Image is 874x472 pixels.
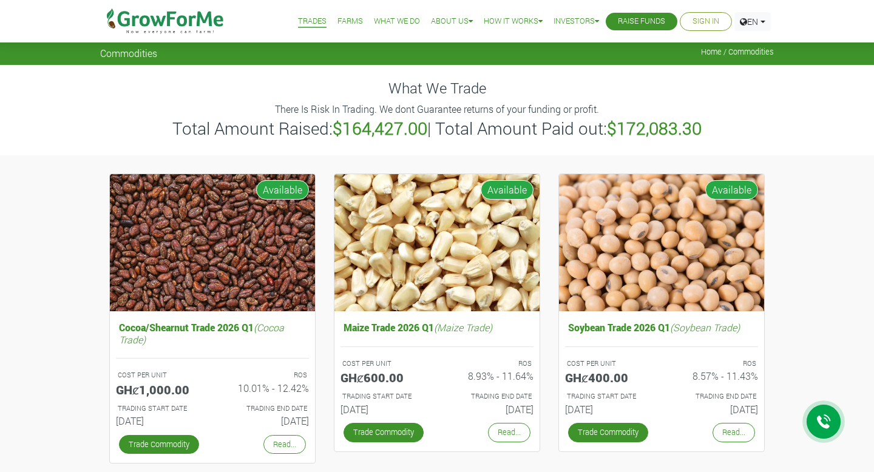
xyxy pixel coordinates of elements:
[567,359,651,369] p: COST PER UNIT
[431,15,473,28] a: About Us
[554,15,599,28] a: Investors
[568,423,648,442] a: Trade Commodity
[693,15,719,28] a: Sign In
[565,319,758,420] a: Soybean Trade 2026 Q1(Soybean Trade) COST PER UNIT GHȼ400.00 ROS 8.57% - 11.43% TRADING START DAT...
[222,415,309,426] h6: [DATE]
[110,174,315,312] img: growforme image
[670,321,740,334] i: (Soybean Trade)
[446,370,534,382] h6: 8.93% - 11.64%
[734,12,771,31] a: EN
[374,15,420,28] a: What We Do
[671,403,758,415] h6: [DATE]
[116,319,309,348] h5: Cocoa/Shearnut Trade 2026 Q1
[713,423,755,442] a: Read...
[100,47,157,59] span: Commodities
[116,415,203,426] h6: [DATE]
[119,321,284,345] i: (Cocoa Trade)
[565,403,652,415] h6: [DATE]
[559,174,764,312] img: growforme image
[340,403,428,415] h6: [DATE]
[337,15,363,28] a: Farms
[116,382,203,397] h5: GHȼ1,000.00
[565,370,652,385] h5: GHȼ400.00
[100,79,774,97] h4: What We Trade
[333,117,427,140] b: $164,427.00
[263,435,306,454] a: Read...
[102,102,772,116] p: There Is Risk In Trading. We dont Guarantee returns of your funding or profit.
[118,370,202,380] p: COST PER UNIT
[102,118,772,139] h3: Total Amount Raised: | Total Amount Paid out:
[488,423,530,442] a: Read...
[567,391,651,402] p: Estimated Trading Start Date
[340,319,534,420] a: Maize Trade 2026 Q1(Maize Trade) COST PER UNIT GHȼ600.00 ROS 8.93% - 11.64% TRADING START DATE [D...
[342,391,426,402] p: Estimated Trading Start Date
[484,15,543,28] a: How it Works
[701,47,774,56] span: Home / Commodities
[434,321,492,334] i: (Maize Trade)
[344,423,424,442] a: Trade Commodity
[672,391,756,402] p: Estimated Trading End Date
[223,403,307,414] p: Estimated Trading End Date
[256,180,309,200] span: Available
[298,15,327,28] a: Trades
[446,403,534,415] h6: [DATE]
[448,359,532,369] p: ROS
[618,15,665,28] a: Raise Funds
[672,359,756,369] p: ROS
[118,403,202,414] p: Estimated Trading Start Date
[671,370,758,382] h6: 8.57% - 11.43%
[223,370,307,380] p: ROS
[607,117,702,140] b: $172,083.30
[222,382,309,394] h6: 10.01% - 12.42%
[116,319,309,431] a: Cocoa/Shearnut Trade 2026 Q1(Cocoa Trade) COST PER UNIT GHȼ1,000.00 ROS 10.01% - 12.42% TRADING S...
[340,370,428,385] h5: GHȼ600.00
[565,319,758,336] h5: Soybean Trade 2026 Q1
[340,319,534,336] h5: Maize Trade 2026 Q1
[481,180,534,200] span: Available
[334,174,540,312] img: growforme image
[342,359,426,369] p: COST PER UNIT
[119,435,199,454] a: Trade Commodity
[448,391,532,402] p: Estimated Trading End Date
[705,180,758,200] span: Available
